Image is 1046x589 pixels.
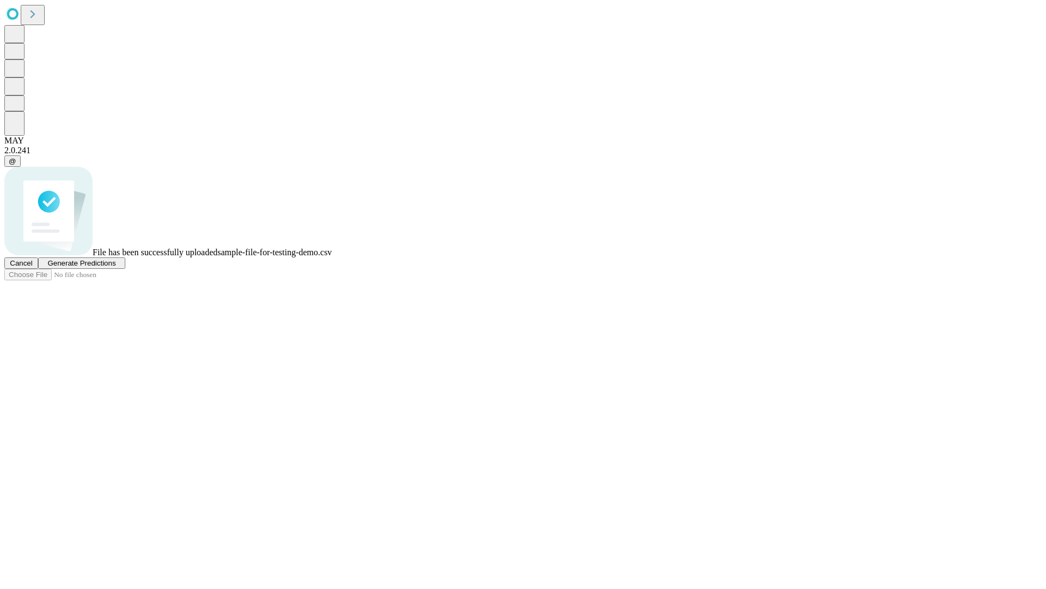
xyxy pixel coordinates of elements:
span: @ [9,157,16,165]
span: Generate Predictions [47,259,115,267]
button: Cancel [4,257,38,269]
span: File has been successfully uploaded [93,248,217,257]
span: Cancel [10,259,33,267]
span: sample-file-for-testing-demo.csv [217,248,332,257]
button: @ [4,155,21,167]
div: 2.0.241 [4,146,1042,155]
button: Generate Predictions [38,257,125,269]
div: MAY [4,136,1042,146]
